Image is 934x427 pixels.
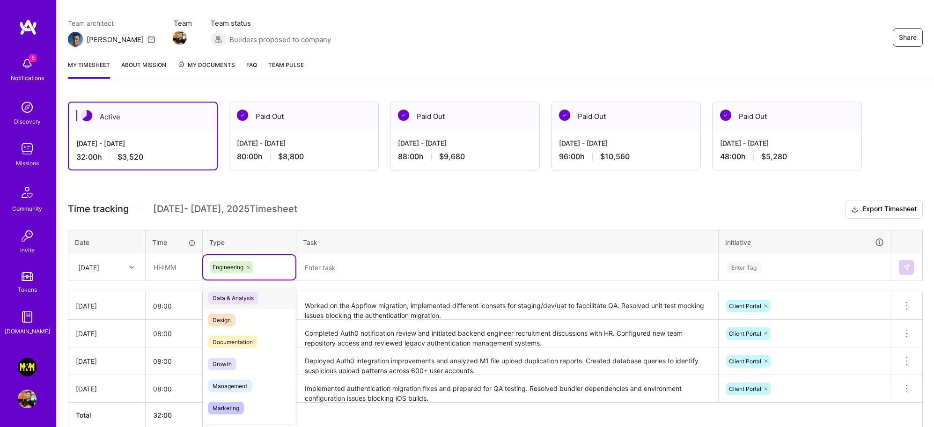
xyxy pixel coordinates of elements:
img: discovery [18,98,37,117]
span: [DATE] - [DATE] , 2025 Timesheet [153,203,297,215]
span: Team [174,18,192,28]
img: Team Member Avatar [173,31,187,45]
th: Type [203,230,296,254]
span: Share [899,33,917,42]
textarea: Implemented authentication migration fixes and prepared for QA testing. Resolved bundler dependen... [297,376,717,402]
img: Paid Out [559,110,570,121]
img: teamwork [18,140,37,158]
textarea: Completed Auth0 notification review and initiated backend engineer recruitment discussions with H... [297,321,717,346]
div: Paid Out [552,102,700,131]
button: Export Timesheet [845,200,923,219]
input: HH:MM [146,349,202,374]
span: $5,280 [761,152,787,162]
img: Builders proposed to company [211,32,226,47]
div: Notifications [11,73,44,83]
span: Builders proposed to company [229,35,331,44]
img: Invite [18,227,37,245]
span: Design [208,314,235,326]
span: Team status [211,18,331,28]
div: Time [152,237,196,247]
th: Date [68,230,146,254]
span: $3,520 [118,152,143,162]
span: $8,800 [278,152,304,162]
img: Active [81,110,92,121]
a: About Mission [121,60,166,79]
span: Team architect [68,18,155,28]
i: icon Download [851,205,859,214]
span: Client Portal [729,385,761,392]
input: HH:MM [146,255,202,280]
img: Submit [903,264,910,271]
div: [PERSON_NAME] [87,35,144,44]
a: Morgan & Morgan: Client Portal Tech Lead [15,358,39,376]
span: Growth [208,358,236,370]
div: [DATE] [76,301,138,311]
div: 88:00 h [398,152,532,162]
span: $10,560 [600,152,630,162]
textarea: Worked on the Appflow migration, implemented different iconsets for staging/dev/uat to faccilitat... [297,293,717,319]
div: 80:00 h [237,152,371,162]
img: Paid Out [720,110,731,121]
div: Enter Tag [727,260,761,274]
a: Team Pulse [268,60,304,79]
div: Paid Out [713,102,861,131]
img: Team Architect [68,32,83,47]
a: My timesheet [68,60,110,79]
img: tokens [22,272,33,281]
div: [DATE] - [DATE] [237,138,371,148]
span: Management [208,380,252,392]
div: Paid Out [390,102,539,131]
div: [DATE] [76,356,138,366]
textarea: Deployed Auth0 integration improvements and analyzed M1 file upload duplication reports. Created ... [297,348,717,374]
img: User Avatar [18,390,37,408]
div: [DATE] - [DATE] [720,138,854,148]
div: Initiative [725,237,884,248]
img: bell [18,54,37,73]
img: guide book [18,308,37,326]
span: Documentation [208,336,257,348]
span: Team Pulse [268,61,304,68]
span: $9,680 [439,152,465,162]
span: Time tracking [68,203,129,215]
div: Tokens [18,285,37,294]
th: Task [296,230,719,254]
div: 96:00 h [559,152,693,162]
span: Engineering [213,264,243,271]
div: Discovery [14,117,41,126]
span: Data & Analysis [208,292,258,304]
div: 32:00 h [76,152,209,162]
img: Paid Out [398,110,409,121]
img: Community [16,181,38,204]
div: [DATE] [76,384,138,394]
div: [DATE] [78,262,99,272]
div: [DATE] - [DATE] [398,138,532,148]
a: User Avatar [15,390,39,408]
button: Share [893,28,923,47]
img: Morgan & Morgan: Client Portal Tech Lead [18,358,37,376]
img: Paid Out [237,110,248,121]
a: FAQ [246,60,257,79]
div: Active [69,103,217,131]
div: [DOMAIN_NAME] [5,326,50,336]
div: [DATE] [76,329,138,339]
span: My Documents [177,60,235,70]
div: 48:00 h [720,152,854,162]
div: Paid Out [229,102,378,131]
input: HH:MM [146,321,202,346]
div: Invite [20,245,35,255]
div: Missions [16,158,39,168]
div: [DATE] - [DATE] [76,139,209,148]
a: Team Member Avatar [174,30,186,46]
span: 5 [29,54,37,62]
div: [DATE] - [DATE] [559,138,693,148]
img: logo [19,19,37,36]
span: Client Portal [729,358,761,365]
span: Client Portal [729,330,761,337]
i: icon Mail [147,36,155,43]
input: HH:MM [146,376,202,401]
input: HH:MM [146,294,202,318]
div: Community [12,204,42,213]
a: My Documents [177,60,235,79]
span: Marketing [208,402,244,414]
i: icon Chevron [129,265,134,270]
